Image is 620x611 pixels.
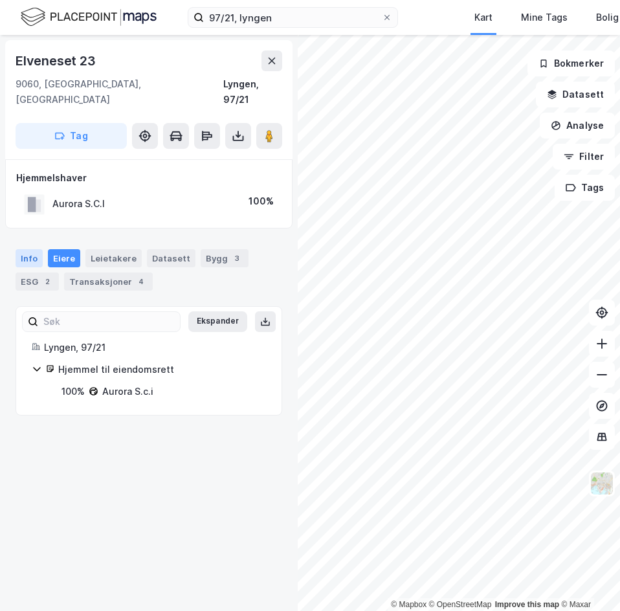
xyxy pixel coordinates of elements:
a: OpenStreetMap [429,600,492,609]
div: 2 [41,275,54,288]
button: Ekspander [188,311,247,332]
div: Eiere [48,249,80,267]
div: Lyngen, 97/21 [223,76,282,107]
img: Z [590,471,614,496]
button: Filter [553,144,615,170]
div: Kontrollprogram for chat [555,549,620,611]
div: Elveneset 23 [16,50,98,71]
div: Mine Tags [521,10,568,25]
div: Transaksjoner [64,272,153,291]
div: 3 [230,252,243,265]
div: 9060, [GEOGRAPHIC_DATA], [GEOGRAPHIC_DATA] [16,76,223,107]
div: ESG [16,272,59,291]
div: Bolig [596,10,619,25]
div: 100% [249,194,274,209]
div: 100% [61,384,85,399]
button: Tags [555,175,615,201]
button: Datasett [536,82,615,107]
div: Bygg [201,249,249,267]
button: Analyse [540,113,615,139]
div: Aurora S.c.i [102,384,153,399]
div: Leietakere [85,249,142,267]
button: Bokmerker [527,50,615,76]
div: Lyngen, 97/21 [44,340,266,355]
div: Hjemmel til eiendomsrett [58,362,266,377]
a: Improve this map [495,600,559,609]
div: Aurora S.C.I [52,196,105,212]
input: Søk [38,312,180,331]
div: Info [16,249,43,267]
img: logo.f888ab2527a4732fd821a326f86c7f29.svg [21,6,157,28]
input: Søk på adresse, matrikkel, gårdeiere, leietakere eller personer [204,8,382,27]
div: Datasett [147,249,195,267]
div: Hjemmelshaver [16,170,282,186]
div: Kart [474,10,493,25]
a: Mapbox [391,600,426,609]
div: 4 [135,275,148,288]
iframe: Chat Widget [555,549,620,611]
button: Tag [16,123,127,149]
